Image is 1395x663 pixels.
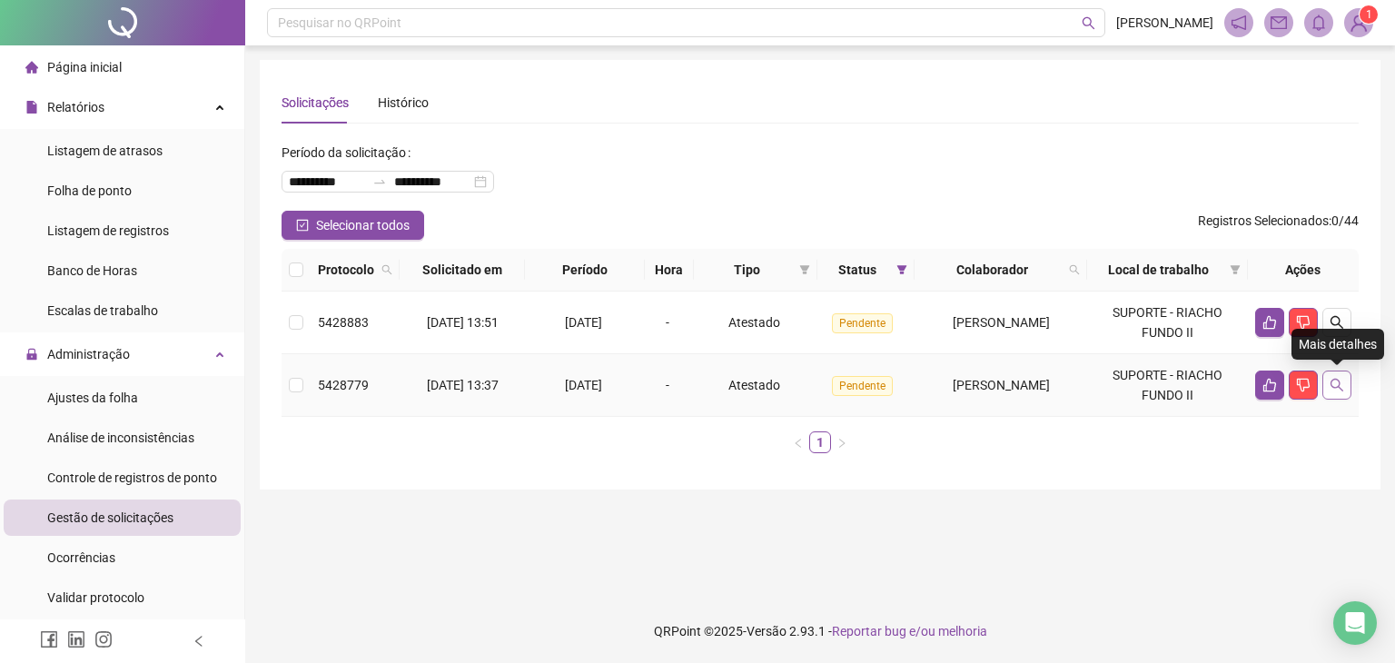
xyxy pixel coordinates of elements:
span: Tipo [701,260,792,280]
span: file [25,101,38,114]
span: filter [799,264,810,275]
span: Pendente [832,313,893,333]
span: like [1262,315,1277,330]
span: like [1262,378,1277,392]
span: - [666,378,669,392]
div: Histórico [378,93,429,113]
span: dislike [1296,315,1311,330]
span: filter [893,256,911,283]
span: linkedin [67,630,85,648]
span: [DATE] [565,378,602,392]
span: lock [25,348,38,361]
span: to [372,174,387,189]
span: Pendente [832,376,893,396]
span: Atestado [728,315,780,330]
span: Análise de inconsistências [47,430,194,445]
span: left [793,438,804,449]
span: Listagem de atrasos [47,143,163,158]
span: [PERSON_NAME] [1116,13,1213,33]
span: search [1330,315,1344,330]
td: SUPORTE - RIACHO FUNDO II [1087,354,1248,417]
span: Folha de ponto [47,183,132,198]
span: Escalas de trabalho [47,303,158,318]
span: search [381,264,392,275]
span: filter [1230,264,1241,275]
span: 5428779 [318,378,369,392]
th: Período [525,249,645,292]
span: Protocolo [318,260,374,280]
div: Ações [1255,260,1351,280]
span: Versão [747,624,787,638]
span: facebook [40,630,58,648]
button: Selecionar todos [282,211,424,240]
sup: Atualize o seu contato no menu Meus Dados [1360,5,1378,24]
span: Selecionar todos [316,215,410,235]
span: filter [1226,256,1244,283]
footer: QRPoint © 2025 - 2.93.1 - [245,599,1395,663]
span: notification [1231,15,1247,31]
span: mail [1271,15,1287,31]
span: Listagem de registros [47,223,169,238]
span: search [1065,256,1083,283]
span: Controle de registros de ponto [47,470,217,485]
span: home [25,61,38,74]
span: Gestão de solicitações [47,510,173,525]
span: Colaborador [922,260,1062,280]
span: left [193,635,205,648]
button: left [787,431,809,453]
span: 5428883 [318,315,369,330]
span: Validar protocolo [47,590,144,605]
li: 1 [809,431,831,453]
span: Banco de Horas [47,263,137,278]
span: search [378,256,396,283]
span: Ocorrências [47,550,115,565]
a: 1 [810,432,830,452]
span: : 0 / 44 [1198,211,1359,240]
span: Registros Selecionados [1198,213,1329,228]
th: Solicitado em [400,249,525,292]
img: 82407 [1345,9,1372,36]
span: [DATE] 13:51 [427,315,499,330]
span: - [666,315,669,330]
span: Ajustes da folha [47,391,138,405]
span: filter [896,264,907,275]
td: SUPORTE - RIACHO FUNDO II [1087,292,1248,354]
span: Local de trabalho [1094,260,1222,280]
span: Relatórios [47,100,104,114]
span: [DATE] [565,315,602,330]
span: Status [825,260,889,280]
span: 1 [1366,8,1372,21]
span: Página inicial [47,60,122,74]
span: [PERSON_NAME] [953,315,1050,330]
button: right [831,431,853,453]
span: check-square [296,219,309,232]
span: Atestado [728,378,780,392]
div: Solicitações [282,93,349,113]
th: Hora [645,249,694,292]
span: dislike [1296,378,1311,392]
span: Reportar bug e/ou melhoria [832,624,987,638]
li: Próxima página [831,431,853,453]
li: Página anterior [787,431,809,453]
div: Mais detalhes [1291,329,1384,360]
span: instagram [94,630,113,648]
span: filter [796,256,814,283]
span: search [1069,264,1080,275]
label: Período da solicitação [282,138,418,167]
div: Open Intercom Messenger [1333,601,1377,645]
span: Administração [47,347,130,361]
span: search [1082,16,1095,30]
span: bell [1311,15,1327,31]
span: [PERSON_NAME] [953,378,1050,392]
span: [DATE] 13:37 [427,378,499,392]
span: right [836,438,847,449]
span: swap-right [372,174,387,189]
span: search [1330,378,1344,392]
